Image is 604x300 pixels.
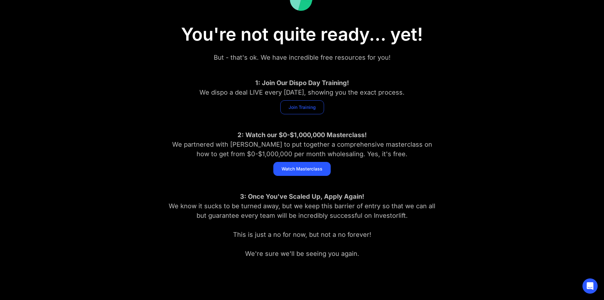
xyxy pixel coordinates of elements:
[144,24,461,45] h1: You're not quite ready... yet!
[582,278,598,294] div: Open Intercom Messenger
[237,131,367,139] strong: 2: Watch our $0-$1,000,000 Masterclass!
[166,192,438,258] div: We know it sucks to be turned away, but we keep this barrier of entry so that we can all but guar...
[166,130,438,159] div: We partnered with [PERSON_NAME] to put together a comprehensive masterclass on how to get from $0...
[240,193,364,200] strong: 3: Once You've Scaled Up, Apply Again!
[273,162,331,176] a: Watch Masterclass
[255,79,349,87] strong: 1: Join Our Dispo Day Training!
[166,53,438,62] div: But - that's ok. We have incredible free resources for you!
[166,78,438,97] div: We dispo a deal LIVE every [DATE], showing you the exact process.
[280,100,324,114] a: Join Training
